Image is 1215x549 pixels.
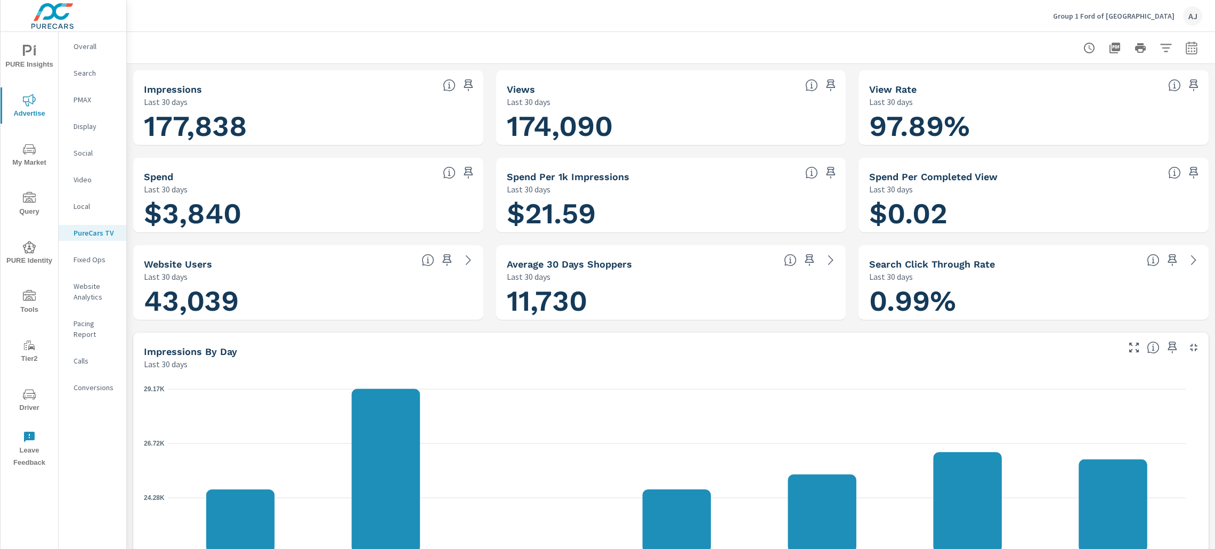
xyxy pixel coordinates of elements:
[74,148,118,158] p: Social
[507,183,550,196] p: Last 30 days
[805,166,818,179] span: Total spend per 1,000 impressions. [Source: This data is provided by the video advertising platform]
[144,270,188,283] p: Last 30 days
[1147,254,1160,267] span: Percentage of users who viewed your campaigns who clicked through to your website. For example, i...
[1185,77,1202,94] span: Save this to your personalized report
[144,259,212,270] h5: Website Users
[74,228,118,238] p: PureCars TV
[822,252,839,269] a: See more details in report
[74,68,118,78] p: Search
[1168,79,1181,92] span: Percentage of Impressions where the ad was viewed completely. “Impressions” divided by “Views”. [...
[1183,6,1202,26] div: AJ
[869,283,1198,319] h1: 0.99%
[507,259,632,270] h5: Average 30 Days Shoppers
[1155,37,1177,59] button: Apply Filters
[1147,341,1160,354] span: The number of impressions, broken down by the day of the week they occurred.
[4,290,55,316] span: Tools
[507,84,535,95] h5: Views
[507,196,836,232] h1: $21.59
[74,318,118,340] p: Pacing Report
[144,385,165,393] text: 29.17K
[1164,252,1181,269] span: Save this to your personalized report
[507,283,836,319] h1: 11,730
[4,143,55,169] span: My Market
[869,259,995,270] h5: Search Click Through Rate
[59,145,126,161] div: Social
[422,254,434,267] span: Unique website visitors over the selected time period. [Source: Website Analytics]
[4,45,55,71] span: PURE Insights
[822,164,839,181] span: Save this to your personalized report
[144,183,188,196] p: Last 30 days
[59,316,126,342] div: Pacing Report
[1,32,58,473] div: nav menu
[443,79,456,92] span: Number of times your connected TV ad was presented to a user. [Source: This data is provided by t...
[144,84,202,95] h5: Impressions
[869,171,998,182] h5: Spend Per Completed View
[869,84,917,95] h5: View Rate
[869,270,913,283] p: Last 30 days
[4,431,55,469] span: Leave Feedback
[59,198,126,214] div: Local
[74,356,118,366] p: Calls
[59,353,126,369] div: Calls
[59,380,126,395] div: Conversions
[801,252,818,269] span: Save this to your personalized report
[74,41,118,52] p: Overall
[144,196,473,232] h1: $3,840
[74,174,118,185] p: Video
[439,252,456,269] span: Save this to your personalized report
[805,79,818,92] span: Number of times your connected TV ad was viewed completely by a user. [Source: This data is provi...
[144,440,165,447] text: 26.72K
[1185,339,1202,356] button: Minimize Widget
[1164,339,1181,356] span: Save this to your personalized report
[59,252,126,268] div: Fixed Ops
[460,77,477,94] span: Save this to your personalized report
[507,95,550,108] p: Last 30 days
[59,225,126,241] div: PureCars TV
[59,92,126,108] div: PMAX
[1130,37,1151,59] button: Print Report
[4,388,55,414] span: Driver
[869,108,1198,144] h1: 97.89%
[443,166,456,179] span: Cost of your connected TV ad campaigns. [Source: This data is provided by the video advertising p...
[144,108,473,144] h1: 177,838
[1053,11,1174,21] p: Group 1 Ford of [GEOGRAPHIC_DATA]
[869,183,913,196] p: Last 30 days
[822,77,839,94] span: Save this to your personalized report
[144,494,165,502] text: 24.28K
[869,95,913,108] p: Last 30 days
[59,118,126,134] div: Display
[4,94,55,120] span: Advertise
[59,65,126,81] div: Search
[144,358,188,370] p: Last 30 days
[74,201,118,212] p: Local
[460,252,477,269] a: See more details in report
[74,254,118,265] p: Fixed Ops
[4,339,55,365] span: Tier2
[1185,164,1202,181] span: Save this to your personalized report
[784,254,797,267] span: A rolling 30 day total of daily Shoppers on the dealership website, averaged over the selected da...
[460,164,477,181] span: Save this to your personalized report
[4,192,55,218] span: Query
[74,382,118,393] p: Conversions
[1104,37,1125,59] button: "Export Report to PDF"
[59,172,126,188] div: Video
[1125,339,1143,356] button: Make Fullscreen
[74,281,118,302] p: Website Analytics
[869,196,1198,232] h1: $0.02
[144,171,173,182] h5: Spend
[59,38,126,54] div: Overall
[74,94,118,105] p: PMAX
[1168,166,1181,179] span: Total spend per 1,000 impressions. [Source: This data is provided by the video advertising platform]
[507,171,629,182] h5: Spend Per 1k Impressions
[507,108,836,144] h1: 174,090
[1185,252,1202,269] a: See more details in report
[507,270,550,283] p: Last 30 days
[1181,37,1202,59] button: Select Date Range
[74,121,118,132] p: Display
[144,283,473,319] h1: 43,039
[144,346,237,357] h5: Impressions by Day
[4,241,55,267] span: PURE Identity
[59,278,126,305] div: Website Analytics
[144,95,188,108] p: Last 30 days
